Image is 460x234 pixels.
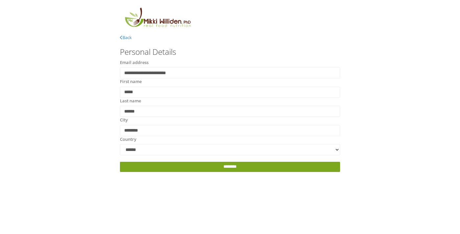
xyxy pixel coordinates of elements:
img: MikkiLogoMain.png [120,7,195,31]
label: City [120,117,128,123]
h3: Personal Details [120,48,340,56]
label: Country [120,136,136,143]
label: Last name [120,98,141,104]
a: Back [120,34,132,40]
label: First name [120,78,142,85]
label: Email address [120,59,149,66]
